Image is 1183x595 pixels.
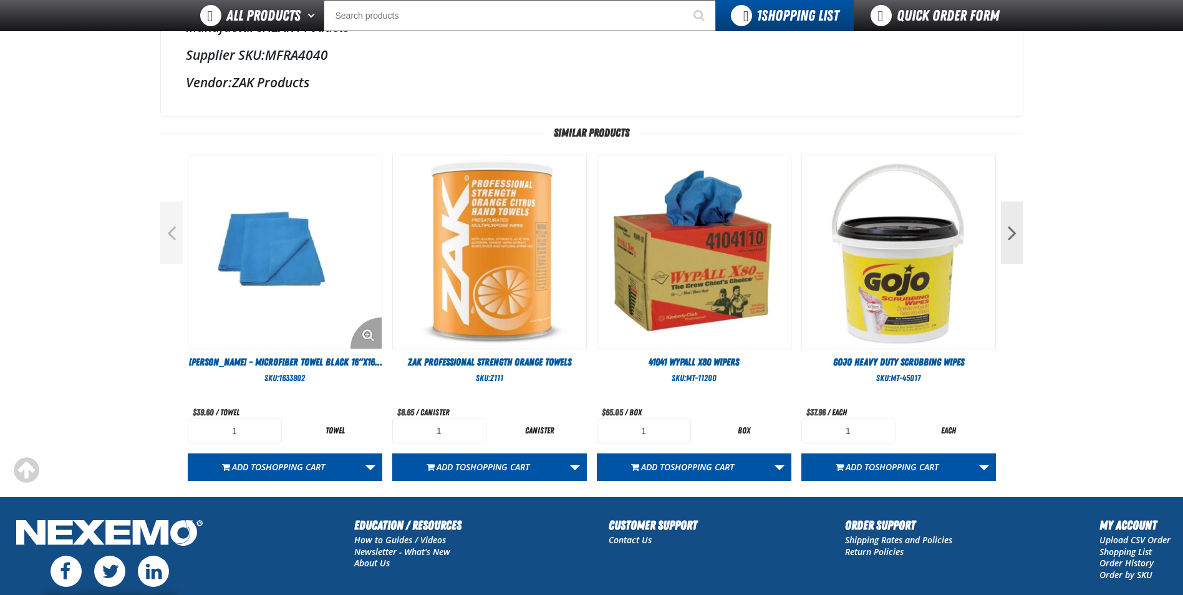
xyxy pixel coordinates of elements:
[261,461,325,473] span: Shopping Cart
[801,418,896,443] input: Product Quantity
[609,534,652,546] a: Contact Us
[189,356,382,382] span: [PERSON_NAME] - Microfiber Towel Black 16"x16", 12pk (Pack of 12)
[437,461,529,473] span: Add to
[193,407,214,417] span: $39.60
[597,372,791,384] div: SKU:
[420,407,450,417] span: canister
[563,453,587,481] a: More Actions
[972,453,996,481] a: More Actions
[186,74,232,91] label: Vendor:
[602,407,623,417] span: $65.05
[1099,557,1154,569] a: Order History
[188,418,282,443] input: Product Quantity
[597,155,791,349] img: 41041 Wypall X80 Wipers
[1099,546,1152,558] a: Shopping List
[354,546,450,558] a: Newsletter - What's New
[649,356,739,368] span: 41041 Wypall X80 Wipers
[216,407,218,417] span: /
[393,155,586,349] img: ZAK Professional Strength Orange Towels
[597,356,791,369] a: 41041 Wypall X80 Wipers
[226,4,301,27] span: All Products
[160,201,183,264] button: Previous
[802,155,995,349] img: GOJO Heavy Duty Scrubbing Wipes
[408,356,571,368] span: ZAK Professional Strength Orange Towels
[279,373,305,383] span: 1633802
[801,372,996,384] div: SKU:
[354,516,461,535] h2: Education / Resources
[392,372,587,384] div: SKU:
[186,46,998,64] div: MFRA4040
[629,407,642,417] span: box
[1099,569,1152,581] a: Order by SKU
[354,534,446,546] a: How to Guides / Videos
[493,425,587,437] div: canister
[641,461,734,473] span: Add to
[845,534,952,546] a: Shipping Rates and Policies
[12,457,40,484] div: Scroll to the top
[288,425,382,437] div: towel
[597,453,768,481] button: Add toShopping Cart
[188,356,382,369] a: [PERSON_NAME] - Microfiber Towel Black 16"x16", 12pk (Pack of 12)
[466,461,529,473] span: Shopping Cart
[393,155,586,349] : View Details of the ZAK Professional Strength Orange Towels
[801,453,973,481] button: Add toShopping Cart
[220,407,239,417] span: towel
[232,461,325,473] span: Add to
[686,373,717,383] span: MT-11200
[392,356,587,369] a: ZAK Professional Strength Orange Towels
[828,407,830,417] span: /
[188,453,359,481] button: Add toShopping Cart
[12,516,206,553] img: Nexemo Logo
[188,372,382,384] div: SKU:
[833,356,964,368] span: GOJO Heavy Duty Scrubbing Wipes
[416,407,418,417] span: /
[845,516,952,535] h2: Order Support
[806,407,826,417] span: $37.96
[392,453,564,481] button: Add toShopping Cart
[392,418,486,443] input: Product Quantity
[756,7,839,24] span: Shopping List
[845,546,904,558] a: Return Policies
[1001,201,1023,264] button: Next
[1099,516,1171,535] h2: My Account
[188,155,382,349] : View Details of the S.M. Arnold - Microfiber Towel Black 16"x16", 12pk (Pack of 12)
[186,46,265,64] label: Supplier SKU:
[832,407,847,417] span: each
[609,516,697,535] h2: Customer Support
[490,373,503,383] span: Z111
[188,155,382,349] img: S.M. Arnold - Microfiber Towel Black 16"x16", 12pk (Pack of 12)
[544,127,639,139] span: Similar Products
[186,74,998,91] div: ZAK Products
[802,155,995,349] : View Details of the GOJO Heavy Duty Scrubbing Wipes
[875,461,939,473] span: Shopping Cart
[891,373,920,383] span: MT-45017
[846,461,939,473] span: Add to
[350,317,382,349] button: Enlarge Product Image. Opens a popup
[768,453,791,481] a: More Actions
[697,425,791,437] div: box
[801,356,996,369] a: GOJO Heavy Duty Scrubbing Wipes
[359,453,382,481] a: More Actions
[397,407,414,417] span: $8.65
[902,425,996,437] div: each
[625,407,627,417] span: /
[756,7,761,24] strong: 1
[670,461,734,473] span: Shopping Cart
[597,155,791,349] : View Details of the 41041 Wypall X80 Wipers
[354,557,390,569] a: About Us
[597,418,691,443] input: Product Quantity
[1099,534,1171,546] a: Upload CSV Order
